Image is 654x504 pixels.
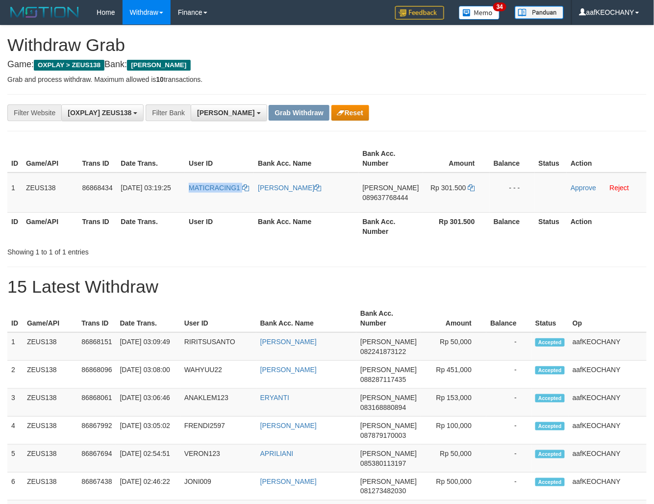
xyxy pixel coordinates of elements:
span: [PERSON_NAME] [127,60,190,71]
td: - - - [490,173,535,213]
span: Accepted [535,422,565,430]
td: 6 [7,473,23,501]
td: Rp 50,000 [421,332,486,361]
img: panduan.png [515,6,564,19]
td: Rp 500,000 [421,473,486,501]
td: 86867992 [77,417,116,445]
td: ZEUS138 [23,389,77,417]
td: Rp 100,000 [421,417,486,445]
td: WAHYUU22 [180,361,256,389]
a: [PERSON_NAME] [258,184,321,192]
img: Button%20Memo.svg [459,6,500,20]
td: ZEUS138 [22,173,78,213]
th: Rp 301.500 [423,212,490,240]
span: [PERSON_NAME] [360,338,417,346]
div: Showing 1 to 1 of 1 entries [7,243,265,257]
span: Copy 085380113197 to clipboard [360,459,406,467]
td: ANAKLEM123 [180,389,256,417]
td: - [486,445,531,473]
th: Game/API [22,212,78,240]
td: Rp 50,000 [421,445,486,473]
td: Rp 451,000 [421,361,486,389]
a: Copy 301500 to clipboard [468,184,475,192]
a: [PERSON_NAME] [260,366,317,374]
td: [DATE] 03:09:49 [116,332,180,361]
button: Grab Withdraw [269,105,329,121]
td: 1 [7,173,22,213]
th: Date Trans. [117,212,185,240]
td: ZEUS138 [23,445,77,473]
img: MOTION_logo.png [7,5,82,20]
span: MATICRACING1 [189,184,240,192]
span: Copy 082241873122 to clipboard [360,348,406,355]
span: Accepted [535,338,565,347]
span: Copy 089637768444 to clipboard [363,194,408,202]
th: Bank Acc. Number [359,145,423,173]
td: FRENDI2597 [180,417,256,445]
td: - [486,361,531,389]
span: [PERSON_NAME] [360,394,417,402]
th: Op [569,304,647,332]
td: [DATE] 03:05:02 [116,417,180,445]
td: ZEUS138 [23,361,77,389]
th: Game/API [22,145,78,173]
td: [DATE] 03:06:46 [116,389,180,417]
td: [DATE] 02:46:22 [116,473,180,501]
button: [PERSON_NAME] [191,104,267,121]
th: Bank Acc. Number [356,304,421,332]
div: Filter Bank [146,104,191,121]
td: 1 [7,332,23,361]
span: Copy 083168880894 to clipboard [360,403,406,411]
td: aafKEOCHANY [569,361,647,389]
th: Status [535,212,567,240]
td: 5 [7,445,23,473]
th: Amount [421,304,486,332]
td: Rp 153,000 [421,389,486,417]
a: [PERSON_NAME] [260,422,317,429]
td: aafKEOCHANY [569,332,647,361]
span: 86868434 [82,184,113,192]
th: ID [7,304,23,332]
td: 86867694 [77,445,116,473]
span: Accepted [535,394,565,403]
th: Trans ID [78,212,117,240]
th: Bank Acc. Number [359,212,423,240]
th: Amount [423,145,490,173]
strong: 10 [156,76,164,83]
th: Action [567,212,647,240]
th: Trans ID [78,145,117,173]
th: User ID [180,304,256,332]
td: aafKEOCHANY [569,445,647,473]
button: Reset [331,105,369,121]
th: Balance [486,304,531,332]
th: Status [535,145,567,173]
td: 86867438 [77,473,116,501]
td: 3 [7,389,23,417]
span: Accepted [535,366,565,375]
img: Feedback.jpg [395,6,444,20]
span: Copy 081273482030 to clipboard [360,487,406,495]
td: 86868061 [77,389,116,417]
span: OXPLAY > ZEUS138 [34,60,104,71]
a: Approve [571,184,596,192]
span: [PERSON_NAME] [197,109,254,117]
th: Trans ID [77,304,116,332]
td: 86868151 [77,332,116,361]
td: 4 [7,417,23,445]
th: User ID [185,212,254,240]
a: ERYANTI [260,394,289,402]
span: 34 [493,2,506,11]
span: [PERSON_NAME] [360,422,417,429]
span: Copy 087879170003 to clipboard [360,431,406,439]
div: Filter Website [7,104,61,121]
th: Action [567,145,647,173]
td: aafKEOCHANY [569,473,647,501]
span: [PERSON_NAME] [363,184,419,192]
span: [PERSON_NAME] [360,366,417,374]
h1: 15 Latest Withdraw [7,277,647,297]
td: - [486,389,531,417]
span: Accepted [535,478,565,486]
span: [PERSON_NAME] [360,450,417,457]
td: ZEUS138 [23,417,77,445]
a: Reject [610,184,629,192]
